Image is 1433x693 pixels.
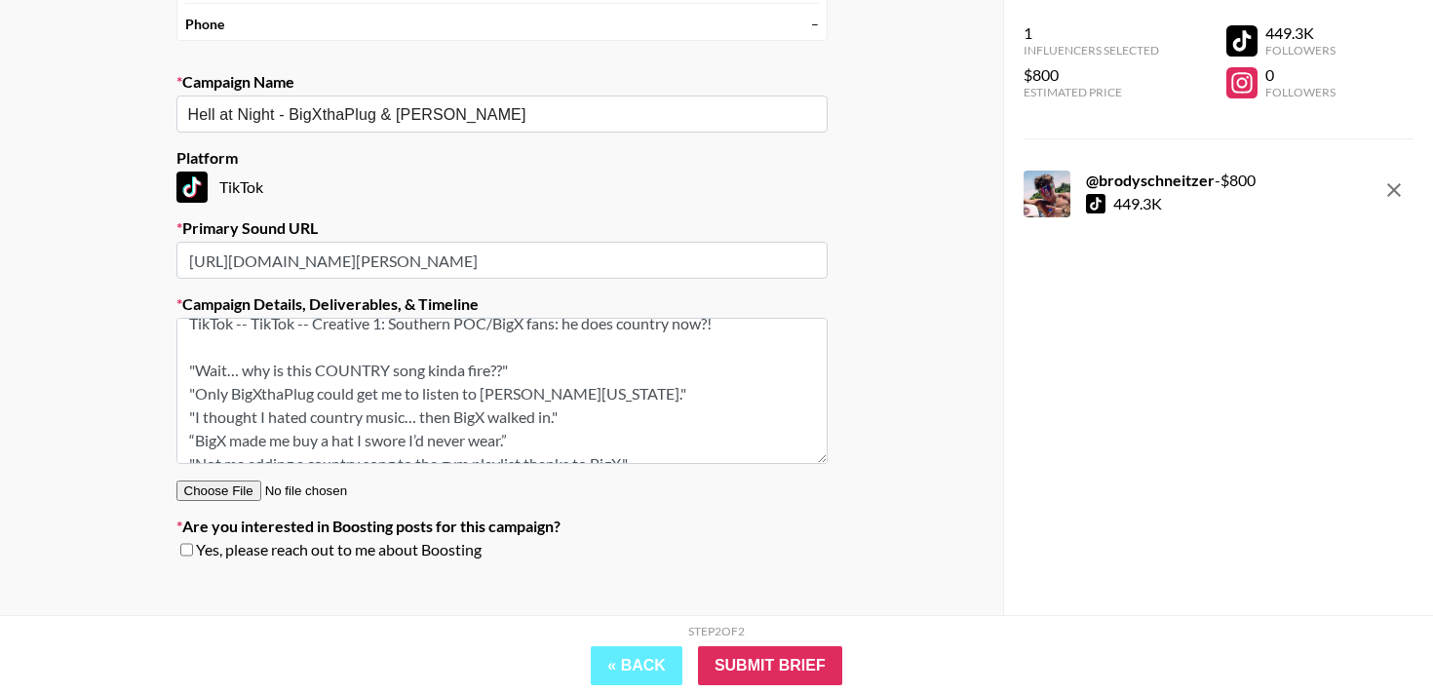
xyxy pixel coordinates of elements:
[1086,171,1215,189] strong: @ brodyschneitzer
[176,172,208,203] img: TikTok
[1265,43,1336,58] div: Followers
[1024,85,1159,99] div: Estimated Price
[188,103,790,126] input: Old Town Road - Lil Nas X + Billy Ray Cyrus
[1086,171,1256,190] div: - $ 800
[591,646,682,685] button: « Back
[811,16,819,33] div: –
[176,148,828,168] label: Platform
[176,294,828,314] label: Campaign Details, Deliverables, & Timeline
[176,517,828,536] label: Are you interested in Boosting posts for this campaign?
[1024,23,1159,43] div: 1
[176,218,828,238] label: Primary Sound URL
[1375,171,1414,210] button: remove
[698,646,842,685] input: Submit Brief
[688,624,745,638] div: Step 2 of 2
[176,72,828,92] label: Campaign Name
[1265,23,1336,43] div: 449.3K
[176,172,828,203] div: TikTok
[196,540,482,559] span: Yes, please reach out to me about Boosting
[1024,65,1159,85] div: $800
[1024,43,1159,58] div: Influencers Selected
[1336,596,1410,670] iframe: Drift Widget Chat Controller
[1265,65,1336,85] div: 0
[1113,194,1162,213] div: 449.3K
[185,16,224,33] strong: Phone
[1265,85,1336,99] div: Followers
[176,242,828,279] input: https://www.tiktok.com/music/Old-Town-Road-6683330941219244813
